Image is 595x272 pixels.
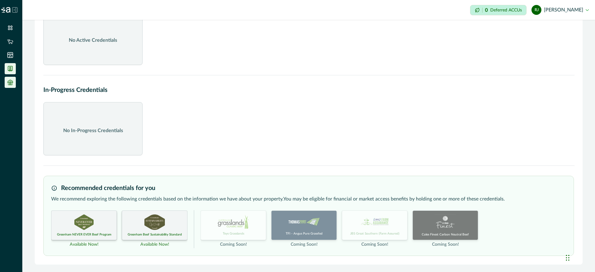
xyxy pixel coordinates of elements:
p: TFI - Angus Pure Grassfed [286,231,323,236]
p: Coming Soon! [432,241,459,248]
p: No In-Progress Credentials [63,127,123,134]
button: ranjon jonas[PERSON_NAME] [531,2,589,17]
h2: In-Progress Credentials [43,85,574,95]
p: Available Now! [140,241,169,248]
p: We recommend exploring the following credentials based on the information we have about your prop... [51,195,566,203]
p: Greenham NEVER EVER Beef Program [57,232,111,237]
p: Coles Finest Carbon Neutral Beef [422,232,469,237]
h3: Recommended credentials for you [61,183,155,193]
img: GREENHAM_NEVER_EVER certification logo [74,214,94,230]
p: Deferred ACCUs [490,8,522,12]
iframe: Chat Widget [564,242,595,272]
p: JBS Great Southern (Farm Assured) [350,231,399,236]
p: Coming Soon! [220,241,247,248]
div: Drag [566,248,570,267]
p: Available Now! [70,241,99,248]
p: No Active Credentials [69,37,117,44]
img: COLES_FINEST certification logo [432,214,458,230]
img: GBSS_UNKNOWN certification logo [144,214,165,230]
img: JBS_GREAT_SOUTHERN certification logo [359,214,390,229]
p: Greenham Beef Sustainability Standard [128,232,182,237]
p: Teys Grasslands [223,231,244,236]
img: TEYS_GRASSLANDS certification logo [218,214,249,229]
p: Coming Soon! [361,241,388,248]
p: 0 [485,8,488,13]
p: Coming Soon! [291,241,318,248]
img: Logo [1,7,11,13]
img: TFI_ANGUS_PURE_GRASSFED certification logo [289,214,320,229]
